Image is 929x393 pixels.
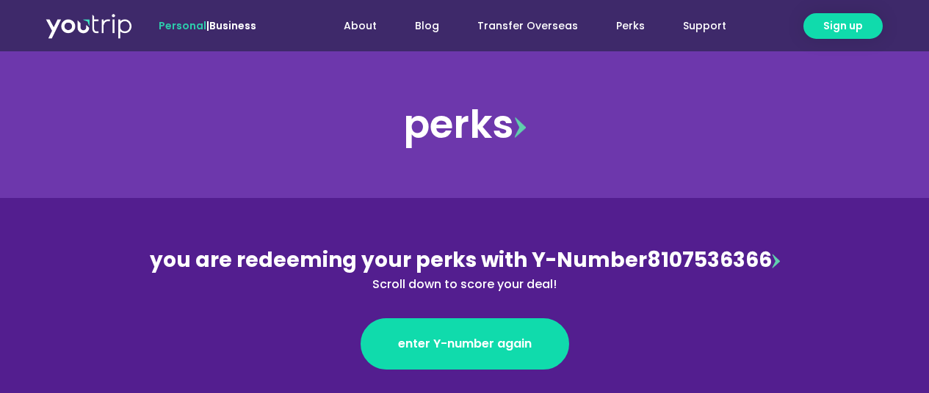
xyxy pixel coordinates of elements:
[803,13,883,39] a: Sign up
[159,18,256,33] span: |
[150,246,647,274] span: you are redeeming your perks with Y-Number
[458,12,597,40] a: Transfer Overseas
[159,18,206,33] span: Personal
[325,12,396,40] a: About
[209,18,256,33] a: Business
[361,318,569,370] a: enter Y-number again
[296,12,745,40] nav: Menu
[664,12,745,40] a: Support
[597,12,664,40] a: Perks
[823,18,863,34] span: Sign up
[398,335,532,353] span: enter Y-number again
[396,12,458,40] a: Blog
[146,245,784,293] div: 8107536366
[146,276,784,293] div: Scroll down to score your deal!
